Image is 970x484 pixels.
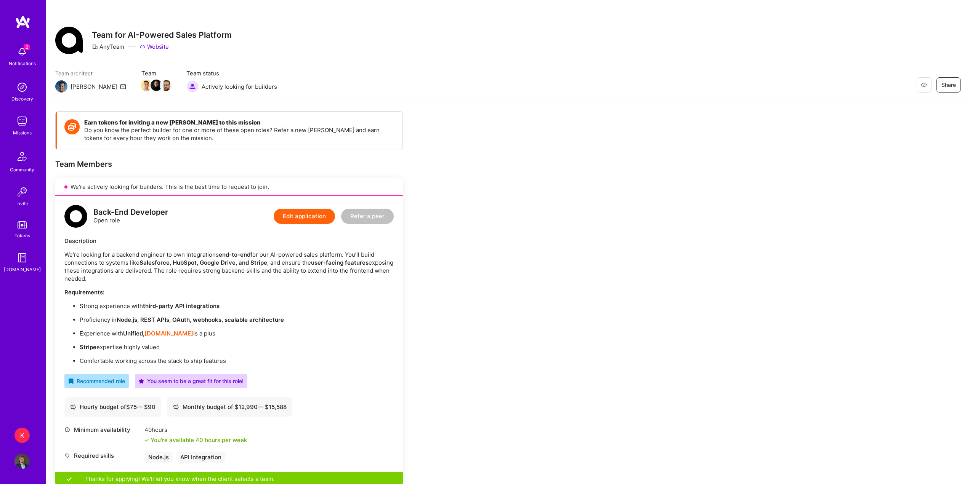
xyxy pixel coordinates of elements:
[64,426,141,434] div: Minimum availability
[13,147,31,166] img: Community
[144,436,247,444] div: You're available 40 hours per week
[144,426,247,434] div: 40 hours
[14,44,30,59] img: bell
[139,377,244,385] div: You seem to be a great fit for this role!
[202,83,277,91] span: Actively looking for builders
[13,129,32,137] div: Missions
[141,80,152,91] img: Team Member Avatar
[139,379,144,384] i: icon PurpleStar
[55,69,126,77] span: Team architect
[13,454,32,469] a: User Avatar
[84,119,395,126] h4: Earn tokens for inviting a new [PERSON_NAME] to this mission
[80,357,394,365] p: Comfortable working across the stack to ship features
[141,69,171,77] span: Team
[71,83,117,91] div: [PERSON_NAME]
[93,208,168,224] div: Open role
[80,316,394,324] p: Proficiency in
[186,80,199,93] img: Actively looking for builders
[92,30,232,40] h3: Team for AI-Powered Sales Platform
[186,69,277,77] span: Team status
[173,403,287,411] div: Monthly budget of $ 12,990 — $ 15,588
[160,80,172,91] img: Team Member Avatar
[14,232,30,240] div: Tokens
[14,113,30,129] img: teamwork
[123,330,144,337] strong: Unified,
[117,316,284,323] strong: Node.js, REST APIs, OAuth, webhooks, scalable architecture
[161,79,171,92] a: Team Member Avatar
[64,251,394,283] p: We’re looking for a backend engineer to own integrations for our AI-powered sales platform. You’l...
[173,404,179,410] i: icon Cash
[70,403,156,411] div: Hourly budget of $ 75 — $ 90
[80,343,96,351] strong: Stripe
[64,205,87,228] img: logo
[151,79,161,92] a: Team Member Avatar
[921,82,927,88] i: icon EyeClosed
[9,59,36,67] div: Notifications
[144,452,173,463] div: Node.js
[274,209,335,224] button: Edit application
[120,83,126,89] i: icon Mail
[14,428,30,443] div: K
[55,178,403,196] div: We’re actively looking for builders. This is the best time to request to join.
[14,454,30,469] img: User Avatar
[13,428,32,443] a: K
[64,119,80,134] img: Token icon
[24,44,30,50] span: 2
[55,80,67,93] img: Team Architect
[18,221,27,228] img: tokens
[219,251,250,258] strong: end-to-end
[341,209,394,224] button: Refer a peer
[68,377,125,385] div: Recommended role
[92,43,124,51] div: AnyTeam
[64,453,70,458] i: icon Tag
[64,452,141,460] div: Required skills
[139,259,267,266] strong: Salesforce, HubSpot, Google Drive, and Stripe
[4,265,41,273] div: [DOMAIN_NAME]
[68,379,74,384] i: icon RecommendedBadge
[55,27,83,54] img: Company Logo
[176,452,225,463] div: API Integration
[80,343,394,351] p: expertise highly valued
[14,80,30,95] img: discovery
[144,330,193,337] a: [DOMAIN_NAME]
[10,166,34,174] div: Community
[15,15,30,29] img: logo
[143,302,220,310] strong: third-party API integrations
[14,184,30,200] img: Invite
[16,200,28,208] div: Invite
[11,95,33,103] div: Discovery
[141,79,151,92] a: Team Member Avatar
[64,237,394,245] div: Description
[151,80,162,91] img: Team Member Avatar
[311,259,369,266] strong: user-facing features
[139,43,169,51] a: Website
[64,427,70,433] i: icon Clock
[84,126,395,142] p: Do you know the perfect builder for one or more of these open roles? Refer a new [PERSON_NAME] an...
[14,250,30,265] img: guide book
[64,289,104,296] strong: Requirements:
[93,208,168,216] div: Back-End Developer
[92,44,98,50] i: icon CompanyGray
[936,77,961,93] button: Share
[55,159,403,169] div: Team Members
[144,438,149,442] i: icon Check
[80,302,394,310] p: Strong experience with
[80,329,394,337] p: Experience with is a plus
[941,81,956,89] span: Share
[70,404,76,410] i: icon Cash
